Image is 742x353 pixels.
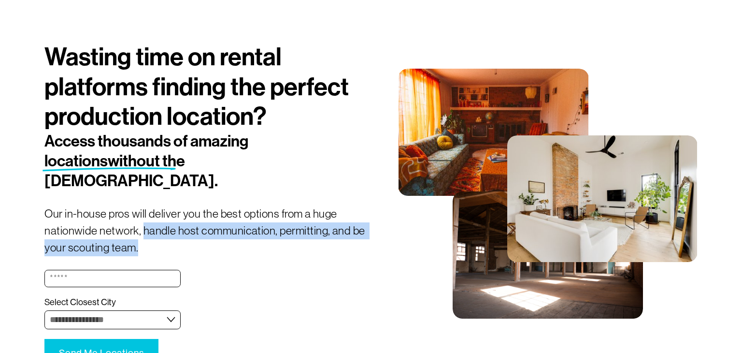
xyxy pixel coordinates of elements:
[44,42,371,132] h1: Wasting time on rental platforms finding the perfect production location?
[44,310,181,329] select: Select Closest City
[44,297,116,308] span: Select Closest City
[44,206,371,257] p: Our in-house pros will deliver you the best options from a huge nationwide network, handle host c...
[44,132,316,191] h2: Access thousands of amazing locations
[44,152,218,191] span: without the [DEMOGRAPHIC_DATA].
